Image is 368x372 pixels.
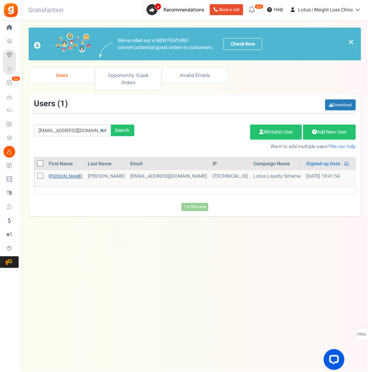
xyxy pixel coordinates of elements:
[303,170,352,187] td: [DATE] 18:41:54
[298,6,353,13] span: Lotus | Weight Loss Clinic
[118,37,213,51] p: We've rolled out a NEW FEATURE! convert potential guest orders to customers.
[272,6,283,13] span: Help
[100,43,113,58] img: images
[128,170,210,187] td: customer
[224,38,262,50] a: Check Now
[3,2,19,18] img: Gratisfaction
[11,76,20,81] em: New
[325,99,356,110] a: Download
[34,125,111,136] input: Search by email or name
[111,125,134,136] div: Search
[21,3,71,17] h3: Gratisfaction
[34,33,91,55] img: images
[306,160,340,167] a: Signed-up Date
[155,3,161,10] span: 4
[255,4,264,9] em: New
[251,170,303,187] td: Lotus Loyalty Scheme
[303,125,356,140] a: Add New User
[60,98,65,110] span: 1
[49,173,82,179] a: [PERSON_NAME]
[46,158,85,170] th: First Name
[85,170,128,187] td: [PERSON_NAME]
[29,67,95,84] a: Users
[210,158,251,170] th: IP
[163,6,204,13] span: Recommendations
[34,99,68,108] h3: Users ( )
[210,4,243,15] a: Book a call
[147,4,207,15] a: 4 Recommendations
[162,67,228,84] a: Invalid Emails
[348,38,354,46] a: ×
[97,125,107,137] a: Reset
[330,143,356,150] a: We can help
[95,67,161,91] a: Opportunity: Guest Orders
[250,125,302,140] a: Whitelist User
[145,143,356,150] p: Want to add multiple users?
[210,170,251,187] td: [TECHNICAL_ID]
[357,328,367,341] span: FAQs
[251,158,303,170] th: Campaign Name
[128,158,210,170] th: Email
[264,4,286,15] a: Help
[85,158,128,170] th: Last Name
[3,77,19,89] a: New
